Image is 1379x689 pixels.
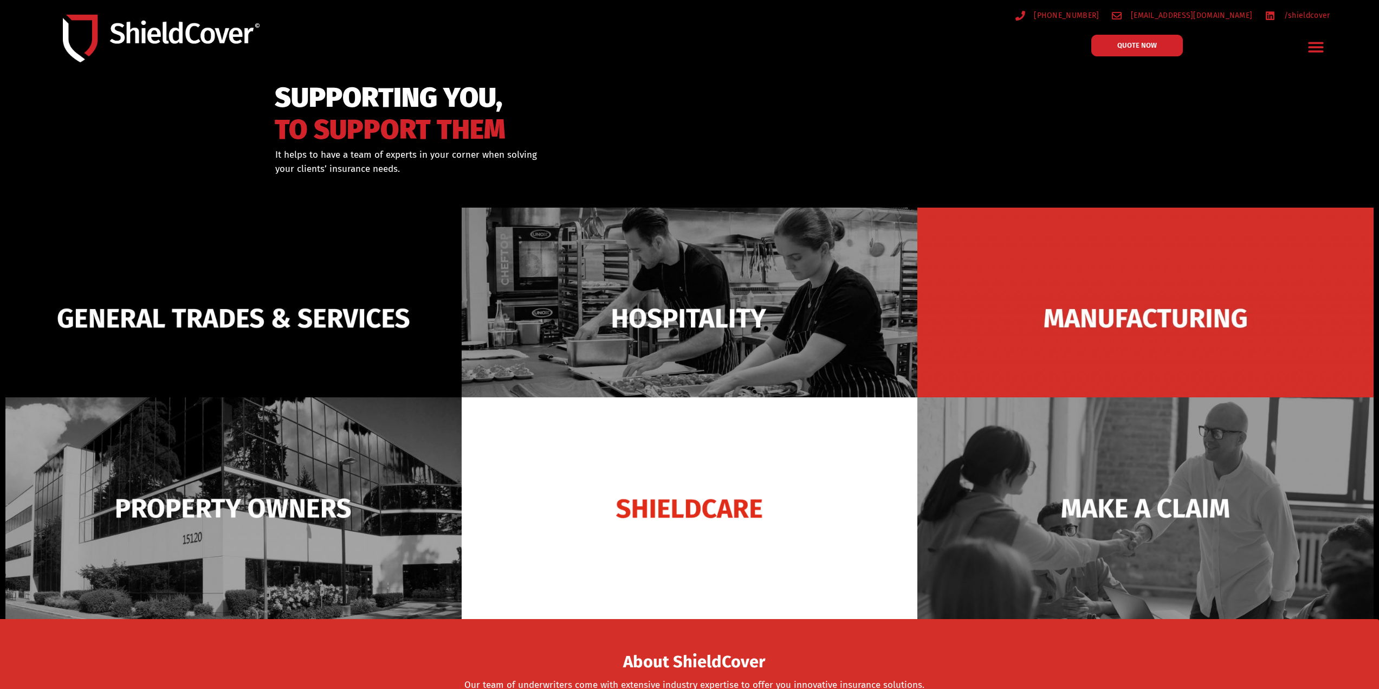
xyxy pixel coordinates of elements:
[1031,9,1099,22] span: [PHONE_NUMBER]
[1112,9,1252,22] a: [EMAIL_ADDRESS][DOMAIN_NAME]
[1091,35,1183,56] a: QUOTE NOW
[1117,42,1157,49] span: QUOTE NOW
[63,15,260,63] img: Shield-Cover-Underwriting-Australia-logo-full
[275,87,506,109] span: SUPPORTING YOU,
[623,659,765,669] a: About ShieldCover
[1265,9,1330,22] a: /shieldcover
[623,655,765,669] span: About ShieldCover
[1303,34,1329,60] div: Menu Toggle
[275,162,745,176] p: your clients’ insurance needs.
[275,148,745,176] div: It helps to have a team of experts in your corner when solving
[1281,9,1330,22] span: /shieldcover
[1015,9,1099,22] a: [PHONE_NUMBER]
[1128,9,1252,22] span: [EMAIL_ADDRESS][DOMAIN_NAME]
